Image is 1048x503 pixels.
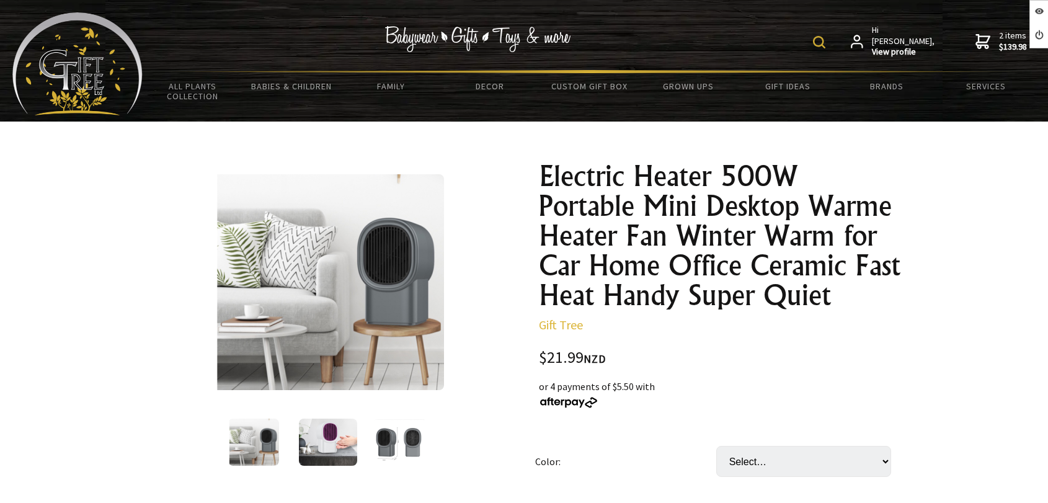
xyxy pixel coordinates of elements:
[539,317,583,332] a: Gift Tree
[373,419,432,466] img: Electric Heater 500W Portable Mini Desktop Warme Heater Fan Winter Warm for Car Home Office Ceram...
[535,429,716,494] td: Color:
[738,73,837,99] a: Gift Ideas
[936,73,1036,99] a: Services
[12,12,143,115] img: Babyware - Gifts - Toys and more...
[440,73,540,99] a: Decor
[539,161,901,310] h1: Electric Heater 500W Portable Mini Desktop Warme Heater Fan Winter Warm for Car Home Office Ceram...
[212,174,444,390] img: Electric Heater 500W Portable Mini Desktop Warme Heater Fan Winter Warm for Car Home Office Ceram...
[872,25,936,58] span: Hi [PERSON_NAME],
[851,25,936,58] a: Hi [PERSON_NAME],View profile
[813,36,825,48] img: product search
[639,73,738,99] a: Grown Ups
[999,42,1027,53] strong: $139.98
[837,73,936,99] a: Brands
[143,73,242,109] a: All Plants Collection
[872,47,936,58] strong: View profile
[540,73,639,99] a: Custom Gift Box
[228,419,279,466] img: Electric Heater 500W Portable Mini Desktop Warme Heater Fan Winter Warm for Car Home Office Ceram...
[999,30,1027,52] span: 2 items
[539,350,901,367] div: $21.99
[299,419,357,466] img: Electric Heater 500W Portable Mini Desktop Warme Heater Fan Winter Warm for Car Home Office Ceram...
[584,352,606,366] span: NZD
[539,379,901,409] div: or 4 payments of $5.50 with
[341,73,440,99] a: Family
[975,25,1027,58] a: 2 items$139.98
[385,26,571,52] img: Babywear - Gifts - Toys & more
[242,73,341,99] a: Babies & Children
[539,397,598,408] img: Afterpay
